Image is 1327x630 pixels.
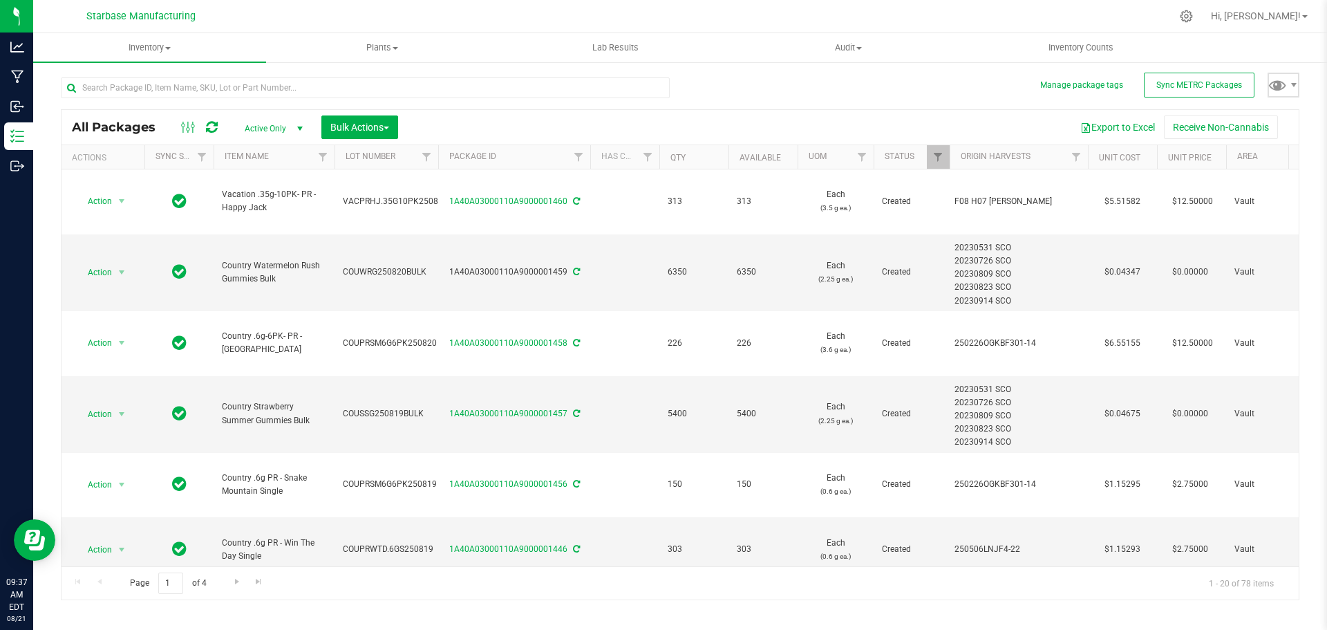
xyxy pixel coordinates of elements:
div: Manage settings [1178,10,1195,23]
span: Created [882,543,941,556]
button: Receive Non-Cannabis [1164,115,1278,139]
span: Action [75,475,113,494]
span: In Sync [172,192,187,211]
span: Audit [733,41,964,54]
span: Created [882,266,941,279]
span: Each [806,259,865,286]
div: 20230809 SCO [954,409,1084,423]
span: 150 [668,478,720,491]
a: Audit [732,33,965,62]
span: Action [75,192,113,211]
span: $12.50000 [1165,192,1220,212]
a: UOM [809,151,827,161]
span: 313 [668,195,720,208]
span: select [113,192,131,211]
a: Available [740,153,781,163]
span: Country .6g PR - Snake Mountain Single [222,472,326,498]
a: 1A40A03000110A9000001446 [449,544,567,554]
span: Each [806,188,865,214]
span: $0.00000 [1165,262,1215,282]
span: 226 [668,337,720,350]
div: 20230823 SCO [954,423,1084,436]
span: Page of 4 [118,573,218,594]
td: $0.04347 [1088,234,1157,311]
span: COUWRG250820BULK [343,266,430,279]
span: Sync from Compliance System [571,338,580,348]
input: 1 [158,573,183,594]
span: Inventory [33,41,266,54]
span: Each [806,400,865,427]
span: Each [806,537,865,563]
div: 250226OGKBF301-14 [954,337,1084,350]
p: 09:37 AM EDT [6,576,27,613]
span: Hi, [PERSON_NAME]! [1211,10,1301,21]
span: Starbase Manufacturing [86,10,196,22]
a: Filter [415,145,438,169]
span: select [113,540,131,559]
div: 20230726 SCO [954,396,1084,409]
span: Vault [1234,337,1321,350]
span: In Sync [172,539,187,559]
span: All Packages [72,120,169,135]
span: Vault [1234,266,1321,279]
span: Action [75,263,113,282]
div: F08 H07 [PERSON_NAME] [954,195,1084,208]
button: Bulk Actions [321,115,398,139]
a: 1A40A03000110A9000001456 [449,479,567,489]
span: Sync from Compliance System [571,409,580,418]
a: Inventory Counts [965,33,1198,62]
a: Lab Results [499,33,732,62]
div: 20230914 SCO [954,295,1084,308]
a: Filter [1065,145,1088,169]
p: (0.6 g ea.) [806,485,865,498]
span: $12.50000 [1165,333,1220,353]
span: Sync from Compliance System [571,267,580,277]
a: Filter [927,145,950,169]
span: Vault [1234,407,1321,420]
span: $2.75000 [1165,539,1215,559]
iframe: Resource center [14,519,55,561]
span: 6350 [737,266,789,279]
td: $1.15295 [1088,453,1157,518]
inline-svg: Analytics [10,40,24,54]
p: (2.25 g ea.) [806,414,865,427]
a: Filter [191,145,214,169]
a: Filter [567,145,590,169]
a: Filter [851,145,874,169]
button: Manage package tags [1040,80,1123,91]
a: 1A40A03000110A9000001460 [449,196,567,206]
span: Bulk Actions [330,122,389,133]
a: Status [885,151,914,161]
span: Country Strawberry Summer Gummies Bulk [222,400,326,427]
a: Go to the next page [227,573,247,591]
span: Sync from Compliance System [571,196,580,206]
span: Vault [1234,543,1321,556]
span: select [113,333,131,353]
div: 20230531 SCO [954,241,1084,254]
a: Inventory [33,33,266,62]
span: COUPRSM6G6PK250820 [343,337,437,350]
div: 250506LNJF4-22 [954,543,1084,556]
span: COUPRWTD.6GS250819 [343,543,433,556]
a: Lot Number [346,151,395,161]
td: $1.15293 [1088,517,1157,582]
a: Go to the last page [249,573,269,591]
p: 08/21 [6,613,27,624]
span: Plants [267,41,498,54]
span: COUSSG250819BULK [343,407,430,420]
span: 1 - 20 of 78 items [1198,573,1285,593]
span: Created [882,478,941,491]
span: Vault [1234,478,1321,491]
span: 5400 [668,407,720,420]
span: Sync from Compliance System [571,544,580,554]
span: 313 [737,195,789,208]
th: Has COA [590,145,659,169]
a: 1A40A03000110A9000001457 [449,409,567,418]
td: $0.04675 [1088,376,1157,453]
inline-svg: Outbound [10,159,24,173]
inline-svg: Inventory [10,129,24,143]
span: 150 [737,478,789,491]
span: Sync from Compliance System [571,479,580,489]
span: Vacation .35g-10PK- PR - Happy Jack [222,188,326,214]
div: 1A40A03000110A9000001459 [436,266,592,279]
